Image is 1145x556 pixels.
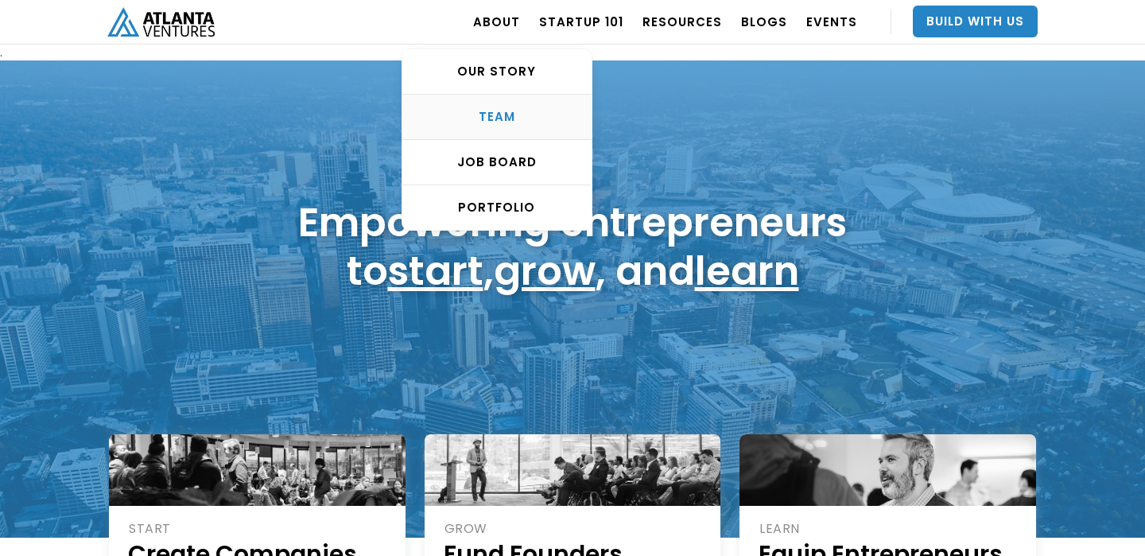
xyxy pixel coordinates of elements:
a: learn [695,243,799,299]
a: OUR STORY [402,49,592,95]
a: PORTFOLIO [402,185,592,230]
a: TEAM [402,95,592,140]
div: TEAM [402,109,592,125]
div: Job Board [402,154,592,170]
h1: Empowering entrepreneurs to , , and [298,198,847,295]
div: START [129,520,388,538]
a: Job Board [402,140,592,185]
div: OUR STORY [402,64,592,80]
a: grow [494,243,596,299]
div: LEARN [759,520,1019,538]
a: Build With Us [913,6,1038,37]
div: PORTFOLIO [402,200,592,216]
a: start [388,243,483,299]
div: GROW [444,520,704,538]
